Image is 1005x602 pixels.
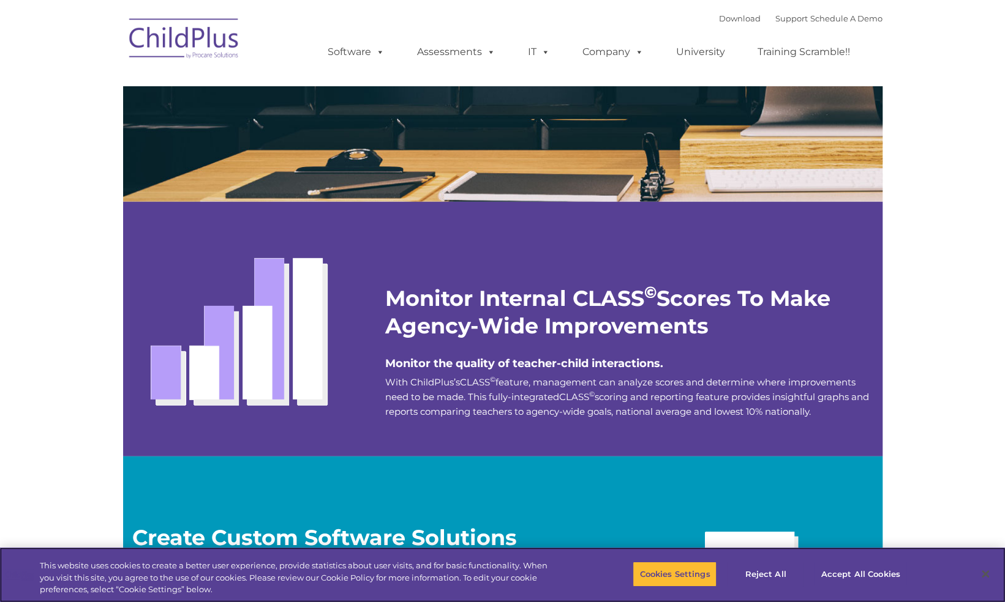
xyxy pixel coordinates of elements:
sup: © [589,390,595,398]
span: With ChildPlus’s feature, management can analyze scores and determine where improvements need to ... [385,376,869,417]
button: Accept All Cookies [814,561,906,587]
a: IT [516,40,562,64]
a: Download [719,13,761,23]
button: Reject All [727,561,804,587]
sup: © [490,375,495,384]
div: This website uses cookies to create a better user experience, provide statistics about user visit... [40,560,553,596]
strong: Monitor Internal CLASS [385,285,644,311]
a: University [664,40,737,64]
a: CLASS [460,376,490,388]
span: Monitor the quality of teacher-child interactions. [385,357,663,370]
img: ChildPlus by Procare Solutions [123,10,246,71]
a: Schedule A Demo [810,13,883,23]
a: Software [315,40,397,64]
strong: Create Custom Software Solutions [132,524,517,551]
a: Company [570,40,656,64]
font: | [719,13,883,23]
button: Close [972,560,999,587]
a: CLASS [559,391,589,403]
sup: © [644,283,657,302]
a: Assessments [405,40,508,64]
a: Training Scramble!! [745,40,862,64]
a: Support [775,13,808,23]
img: Class-bars2.gif [132,223,355,423]
button: Cookies Settings [633,561,717,587]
